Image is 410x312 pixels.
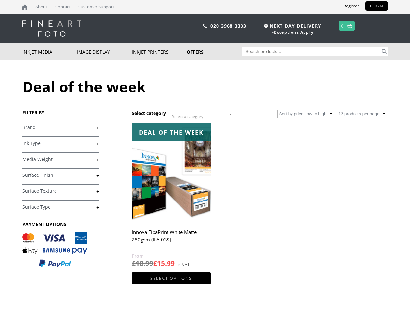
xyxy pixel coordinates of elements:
select: Shop order [277,110,335,118]
span: NEXT DAY DELIVERY [262,22,321,30]
a: Deal of the week Innova FibaPrint White Matte 280gsm (IFA-039) £18.99£15.99 [132,123,210,268]
a: + [22,124,99,131]
h4: Surface Texture [22,184,99,197]
a: + [22,172,99,178]
a: + [22,204,99,210]
h3: PAYMENT OPTIONS [22,221,99,227]
a: Offers [187,43,242,60]
h4: Ink Type [22,136,99,149]
a: LOGIN [365,1,388,11]
h2: Innova FibaPrint White Matte 280gsm (IFA-039) [132,226,210,252]
a: + [22,156,99,162]
img: phone.svg [203,24,207,28]
bdi: 15.99 [153,259,175,268]
a: 020 3968 3333 [210,23,247,29]
span: £ [132,259,136,268]
a: + [22,140,99,147]
a: Exceptions Apply [274,30,314,35]
img: PAYMENT OPTIONS [22,232,87,268]
input: Search products… [242,47,380,56]
h4: Media Weight [22,152,99,165]
h1: Deal of the week [22,77,388,97]
h4: Brand [22,121,99,134]
h3: Select category [132,110,166,116]
img: time.svg [264,24,268,28]
span: Select a category [172,114,203,119]
a: Inkjet Media [22,43,77,60]
a: Image Display [77,43,132,60]
img: logo-white.svg [22,20,81,37]
img: Innova FibaPrint White Matte 280gsm (IFA-039) [132,123,210,222]
a: Register [339,1,364,11]
a: + [22,188,99,194]
bdi: 18.99 [132,259,153,268]
div: Deal of the week [132,123,210,141]
img: basket.svg [347,24,352,28]
a: Inkjet Printers [132,43,187,60]
h4: Surface Finish [22,168,99,181]
a: Select options for “Innova FibaPrint White Matte 280gsm (IFA-039)” [132,272,210,284]
button: Search [380,47,388,56]
span: £ [153,259,157,268]
h4: Surface Type [22,200,99,213]
a: 0 [341,21,344,31]
h3: FILTER BY [22,110,99,116]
